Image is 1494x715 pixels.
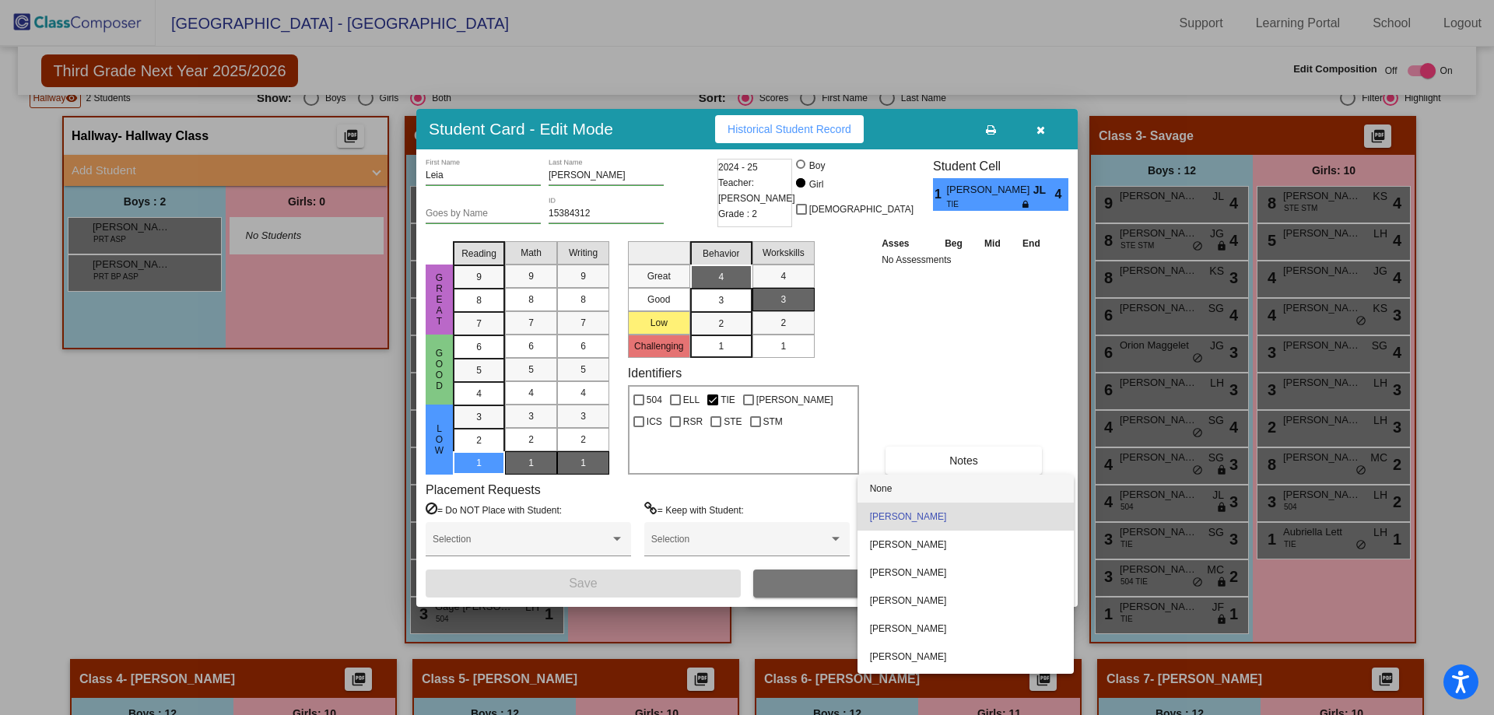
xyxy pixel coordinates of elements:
[870,615,1061,643] span: [PERSON_NAME]
[870,475,1061,503] span: None
[870,587,1061,615] span: [PERSON_NAME]
[870,559,1061,587] span: [PERSON_NAME]
[870,671,1061,699] span: [PERSON_NAME]
[870,503,1061,531] span: [PERSON_NAME]
[870,643,1061,671] span: [PERSON_NAME]
[870,531,1061,559] span: [PERSON_NAME]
